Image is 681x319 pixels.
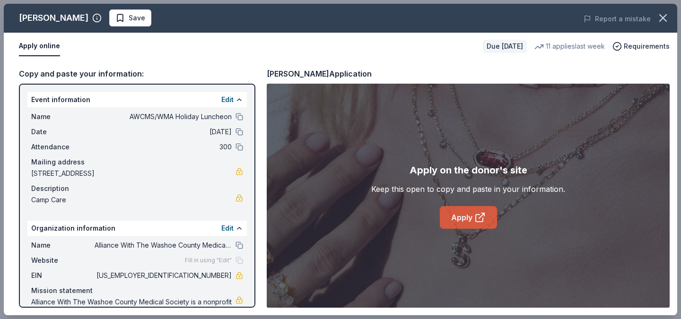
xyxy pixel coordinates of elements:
div: 11 applies last week [534,41,605,52]
span: Requirements [624,41,670,52]
div: Organization information [27,221,247,236]
span: 300 [95,141,232,153]
span: [STREET_ADDRESS] [31,168,236,179]
div: Copy and paste your information: [19,68,255,80]
span: Date [31,126,95,138]
div: Keep this open to copy and paste in your information. [371,183,565,195]
div: Mailing address [31,156,243,168]
span: [US_EMPLOYER_IDENTIFICATION_NUMBER] [95,270,232,281]
span: Name [31,111,95,122]
div: Mission statement [31,285,243,296]
span: [DATE] [95,126,232,138]
span: EIN [31,270,95,281]
a: Apply [440,206,497,229]
div: Due [DATE] [483,40,527,53]
button: Apply online [19,36,60,56]
div: Apply on the donor's site [410,163,527,178]
button: Requirements [612,41,670,52]
div: [PERSON_NAME] [19,10,88,26]
span: AWCMS/WMA Holiday Luncheon [95,111,232,122]
button: Edit [221,94,234,105]
div: [PERSON_NAME] Application [267,68,372,80]
span: Name [31,240,95,251]
button: Edit [221,223,234,234]
span: Attendance [31,141,95,153]
div: Description [31,183,243,194]
button: Report a mistake [584,13,651,25]
button: Save [109,9,151,26]
span: Alliance With The Washoe County Medical Society [95,240,232,251]
span: Fill in using "Edit" [185,257,232,264]
span: Camp Care [31,194,236,206]
span: Website [31,255,95,266]
div: Event information [27,92,247,107]
span: Save [129,12,145,24]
